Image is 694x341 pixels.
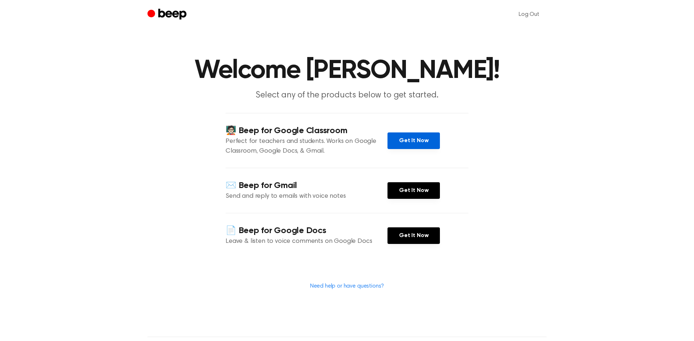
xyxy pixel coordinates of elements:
[511,6,547,23] a: Log Out
[226,192,387,201] p: Send and reply to emails with voice notes
[208,89,486,101] p: Select any of the products below to get started.
[147,8,188,22] a: Beep
[226,125,387,137] h4: 🧑🏻‍🏫 Beep for Google Classroom
[226,137,387,156] p: Perfect for teachers and students. Works on Google Classroom, Google Docs, & Gmail.
[387,227,440,244] a: Get It Now
[226,237,387,246] p: Leave & listen to voice comments on Google Docs
[226,225,387,237] h4: 📄 Beep for Google Docs
[387,182,440,199] a: Get It Now
[162,58,532,84] h1: Welcome [PERSON_NAME]!
[226,180,387,192] h4: ✉️ Beep for Gmail
[387,132,440,149] a: Get It Now
[310,283,384,289] a: Need help or have questions?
